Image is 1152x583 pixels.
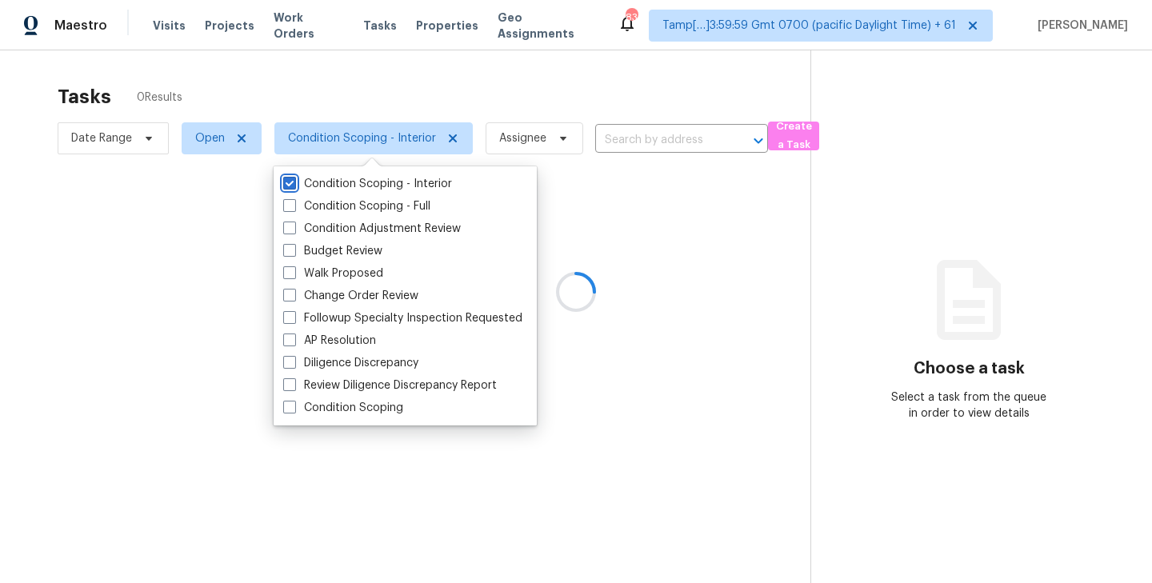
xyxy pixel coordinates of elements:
[283,288,418,304] label: Change Order Review
[283,310,522,326] label: Followup Specialty Inspection Requested
[283,400,403,416] label: Condition Scoping
[283,266,383,282] label: Walk Proposed
[283,355,418,371] label: Diligence Discrepancy
[283,221,461,237] label: Condition Adjustment Review
[283,333,376,349] label: AP Resolution
[283,243,382,259] label: Budget Review
[283,198,430,214] label: Condition Scoping - Full
[626,10,637,26] div: 838
[283,176,452,192] label: Condition Scoping - Interior
[283,377,497,393] label: Review Diligence Discrepancy Report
